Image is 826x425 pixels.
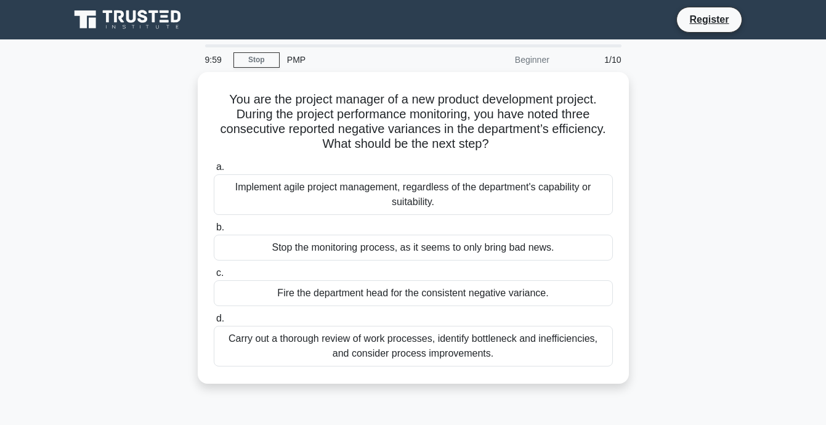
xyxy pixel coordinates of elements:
[214,174,613,215] div: Implement agile project management, regardless of the department's capability or suitability.
[216,313,224,323] span: d.
[214,235,613,261] div: Stop the monitoring process, as it seems to only bring bad news.
[213,92,614,152] h5: You are the project manager of a new product development project. During the project performance ...
[216,222,224,232] span: b.
[214,326,613,366] div: Carry out a thorough review of work processes, identify bottleneck and inefficiencies, and consid...
[557,47,629,72] div: 1/10
[280,47,449,72] div: PMP
[214,280,613,306] div: Fire the department head for the consistent negative variance.
[216,161,224,172] span: a.
[233,52,280,68] a: Stop
[198,47,233,72] div: 9:59
[682,12,736,27] a: Register
[449,47,557,72] div: Beginner
[216,267,224,278] span: c.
